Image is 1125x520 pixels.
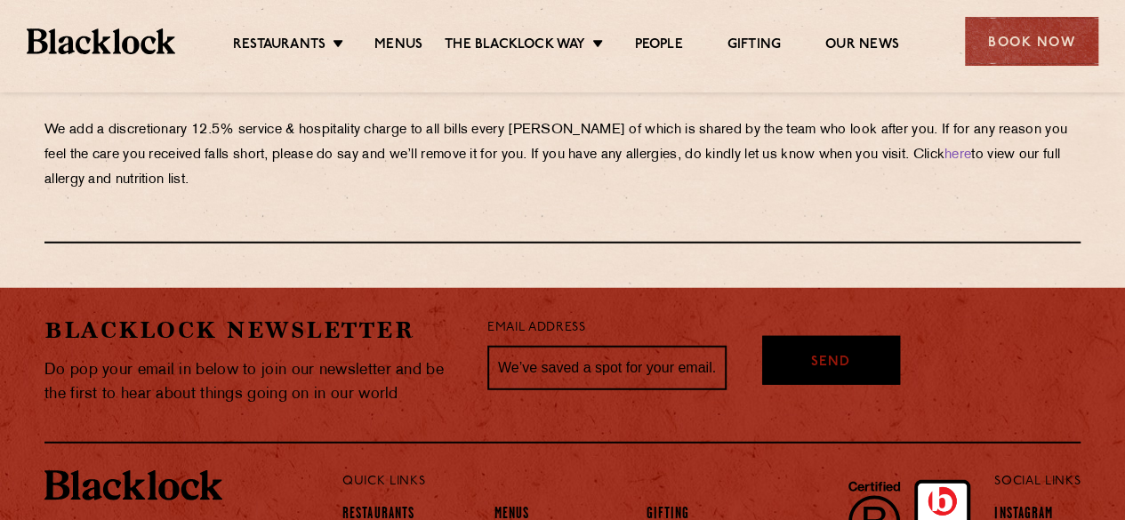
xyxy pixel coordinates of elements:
label: Email Address [487,318,585,339]
input: We’ve saved a spot for your email... [487,346,727,390]
a: here [944,148,971,162]
p: Do pop your email in below to join our newsletter and be the first to hear about things going on ... [44,358,461,406]
a: Our News [825,36,899,56]
img: BL_Textured_Logo-footer-cropped.svg [27,28,175,53]
div: Book Now [965,17,1098,66]
a: Gifting [727,36,781,56]
img: BL_Textured_Logo-footer-cropped.svg [44,470,222,500]
p: Social Links [994,470,1081,493]
p: We add a discretionary 12.5% service & hospitality charge to all bills every [PERSON_NAME] of whi... [44,118,1081,193]
span: Send [811,353,850,373]
p: Quick Links [342,470,936,493]
a: People [634,36,682,56]
a: Menus [374,36,422,56]
h2: Blacklock Newsletter [44,315,461,346]
a: Restaurants [233,36,325,56]
a: The Blacklock Way [445,36,585,56]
